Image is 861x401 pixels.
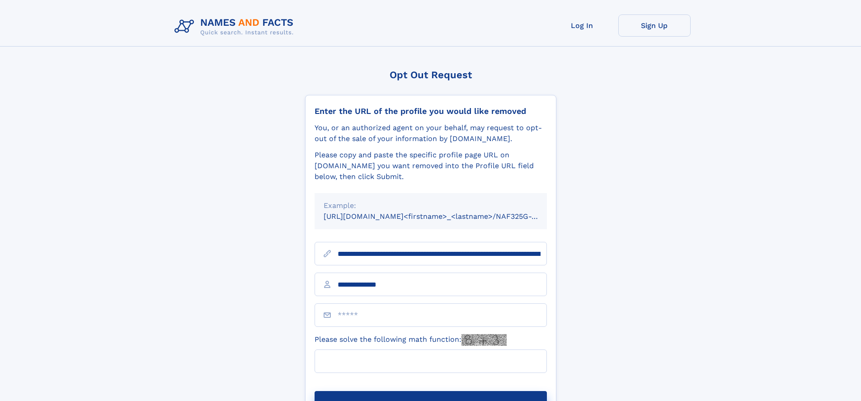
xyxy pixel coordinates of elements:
div: Example: [324,200,538,211]
a: Log In [546,14,618,37]
div: Opt Out Request [305,69,556,80]
div: Enter the URL of the profile you would like removed [315,106,547,116]
label: Please solve the following math function: [315,334,507,346]
small: [URL][DOMAIN_NAME]<firstname>_<lastname>/NAF325G-xxxxxxxx [324,212,564,221]
a: Sign Up [618,14,691,37]
div: Please copy and paste the specific profile page URL on [DOMAIN_NAME] you want removed into the Pr... [315,150,547,182]
div: You, or an authorized agent on your behalf, may request to opt-out of the sale of your informatio... [315,123,547,144]
img: Logo Names and Facts [171,14,301,39]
